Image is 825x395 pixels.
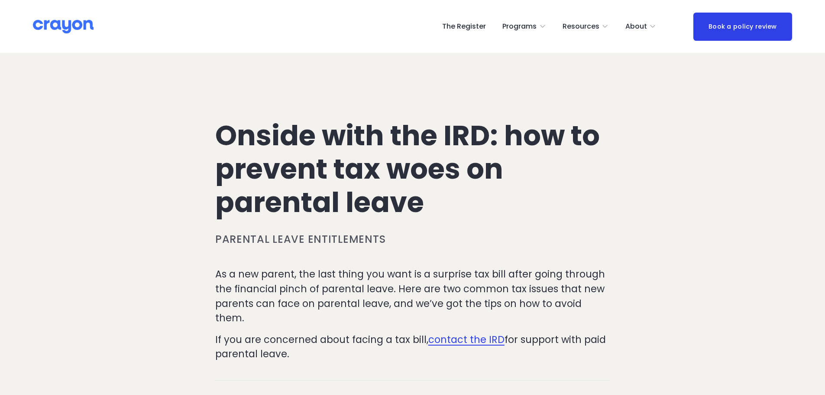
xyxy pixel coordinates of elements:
img: Crayon [33,19,94,34]
a: folder dropdown [502,20,546,33]
span: About [625,20,647,33]
h1: Onside with the IRD: how to prevent tax woes on parental leave [215,119,610,219]
a: Book a policy review [693,13,792,41]
span: Programs [502,20,537,33]
a: folder dropdown [625,20,657,33]
a: Parental leave entitlements [215,232,385,246]
p: As a new parent, the last thing you want is a surprise tax bill after going through the financial... [215,267,610,325]
a: contact the IRD [428,333,505,346]
a: The Register [442,20,486,33]
p: If you are concerned about facing a tax bill, for support with paid parental leave. [215,333,610,362]
a: folder dropdown [563,20,609,33]
span: Resources [563,20,599,33]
